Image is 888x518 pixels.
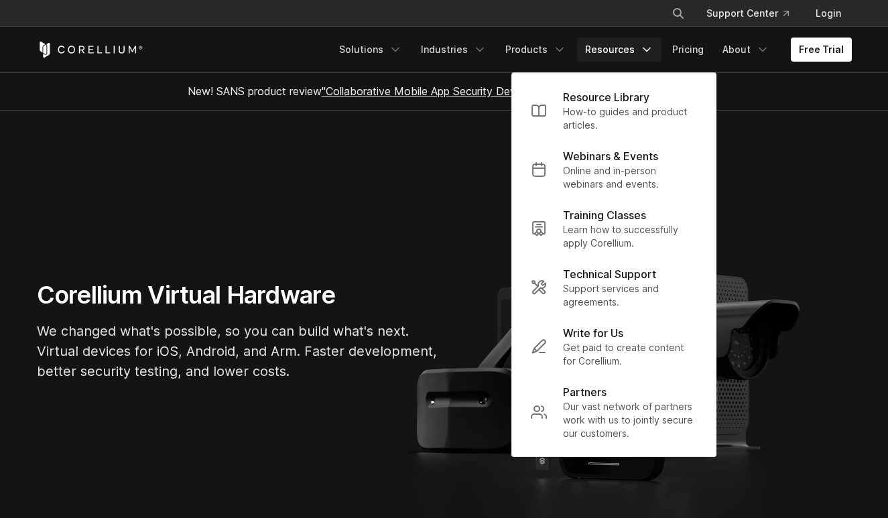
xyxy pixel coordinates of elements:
p: Resource Library [563,89,649,105]
a: Support Center [696,1,800,25]
p: Our vast network of partners work with us to jointly secure our customers. [563,400,697,440]
div: Navigation Menu [331,38,852,62]
p: Write for Us [563,325,623,341]
span: New! SANS product review now available. [188,84,701,98]
p: Learn how to successfully apply Corellium. [563,223,697,250]
p: We changed what's possible, so you can build what's next. Virtual devices for iOS, Android, and A... [37,321,439,381]
a: Products [497,38,574,62]
h1: Corellium Virtual Hardware [37,280,439,310]
a: About [714,38,777,62]
a: Industries [413,38,495,62]
a: Free Trial [791,38,852,62]
a: Partners Our vast network of partners work with us to jointly secure our customers. [520,376,708,448]
a: Resource Library How-to guides and product articles. [520,81,708,140]
a: Corellium Home [37,42,143,58]
a: Resources [577,38,661,62]
a: "Collaborative Mobile App Security Development and Analysis" [322,84,631,98]
a: Login [805,1,852,25]
div: Navigation Menu [655,1,852,25]
a: Solutions [331,38,410,62]
a: Webinars & Events Online and in-person webinars and events. [520,140,708,199]
p: Technical Support [563,266,656,282]
p: Partners [563,384,607,400]
p: Get paid to create content for Corellium. [563,341,697,368]
a: Technical Support Support services and agreements. [520,258,708,317]
p: Online and in-person webinars and events. [563,164,697,191]
p: How-to guides and product articles. [563,105,697,132]
a: Pricing [664,38,712,62]
a: Write for Us Get paid to create content for Corellium. [520,317,708,376]
p: Training Classes [563,207,646,223]
a: Training Classes Learn how to successfully apply Corellium. [520,199,708,258]
p: Support services and agreements. [563,282,697,309]
button: Search [666,1,690,25]
p: Webinars & Events [563,148,658,164]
